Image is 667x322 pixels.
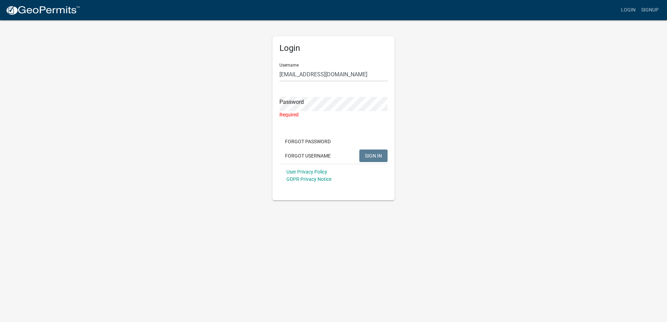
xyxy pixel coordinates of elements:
[279,43,388,53] h5: Login
[286,169,327,175] a: User Privacy Policy
[279,111,388,118] div: Required
[286,176,331,182] a: GDPR Privacy Notice
[365,153,382,158] span: SIGN IN
[638,3,661,17] a: Signup
[618,3,638,17] a: Login
[279,135,336,148] button: Forgot Password
[359,149,388,162] button: SIGN IN
[279,149,336,162] button: Forgot Username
